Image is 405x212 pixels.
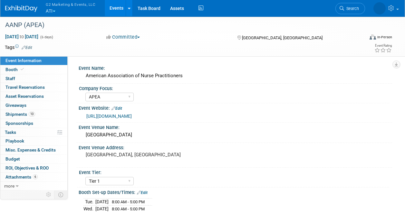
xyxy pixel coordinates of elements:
[0,164,67,172] a: ROI, Objectives & ROO
[19,34,25,39] span: to
[43,190,54,199] td: Personalize Event Tab Strip
[54,190,68,199] td: Toggle Event Tabs
[3,19,359,31] div: AANP (APEA)
[79,123,392,131] div: Event Venue Name:
[242,35,323,40] span: [GEOGRAPHIC_DATA], [GEOGRAPHIC_DATA]
[21,68,24,71] i: Booth reservation complete
[377,35,392,40] div: In-Person
[79,103,392,112] div: Event Website:
[5,58,42,63] span: Event Information
[79,143,392,151] div: Event Venue Address:
[5,156,20,161] span: Budget
[83,198,95,206] td: Tue.
[0,128,67,137] a: Tasks
[0,137,67,145] a: Playbook
[5,165,49,171] span: ROI, Objectives & ROO
[5,112,35,117] span: Shipments
[0,83,67,92] a: Travel Reservations
[29,112,35,116] span: 10
[83,71,387,81] div: American Association of Nurse Practitioners
[79,63,392,71] div: Event Name:
[137,190,148,195] a: Edit
[33,174,38,179] span: 6
[5,5,37,12] img: ExhibitDay
[112,207,145,211] span: 8:00 AM - 5:00 PM
[86,114,132,119] a: [URL][DOMAIN_NAME]
[374,44,392,47] div: Event Rating
[95,198,109,206] td: [DATE]
[0,182,67,190] a: more
[5,103,26,108] span: Giveaways
[5,147,56,152] span: Misc. Expenses & Credits
[0,110,67,119] a: Shipments10
[79,84,389,92] div: Company Focus:
[5,121,33,126] span: Sponsorships
[5,34,39,40] span: [DATE] [DATE]
[5,174,38,180] span: Attachments
[112,199,145,204] span: 8:00 AM - 5:00 PM
[104,34,142,41] button: Committed
[0,65,67,74] a: Booth
[373,2,386,14] img: Erica Modica
[5,76,15,81] span: Staff
[46,1,95,8] span: G2 Marketing & Events, LLC
[0,146,67,154] a: Misc. Expenses & Credits
[5,94,44,99] span: Asset Reservations
[0,101,67,110] a: Giveaways
[0,74,67,83] a: Staff
[79,188,392,196] div: Booth Set-up Dates/Times:
[40,35,53,39] span: (6 days)
[5,138,24,143] span: Playbook
[4,183,14,189] span: more
[0,56,67,65] a: Event Information
[5,85,45,90] span: Travel Reservations
[111,106,122,111] a: Edit
[0,119,67,128] a: Sponsorships
[0,155,67,163] a: Budget
[5,44,32,51] td: Tags
[336,33,392,43] div: Event Format
[370,34,376,40] img: Format-Inperson.png
[5,67,25,72] span: Booth
[0,173,67,181] a: Attachments6
[86,152,202,158] pre: [GEOGRAPHIC_DATA], [GEOGRAPHIC_DATA]
[0,92,67,101] a: Asset Reservations
[344,6,359,11] span: Search
[22,45,32,50] a: Edit
[83,130,387,140] div: [GEOGRAPHIC_DATA]
[335,3,365,14] a: Search
[5,130,16,135] span: Tasks
[79,168,389,176] div: Event Tier:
